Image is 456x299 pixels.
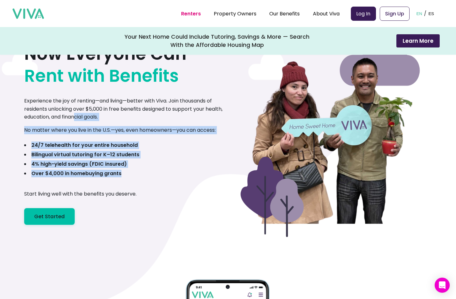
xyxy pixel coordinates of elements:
b: 4% high-yield savings (FDIC insured) [31,160,127,168]
button: Learn More [396,34,440,47]
img: viva [13,8,44,19]
a: Log In [351,7,376,21]
p: No matter where you live in the U.S.—yes, even homeowners—you can access: [24,126,216,134]
p: Start living well with the benefits you deserve. [24,190,137,198]
b: Over $4,000 in homebuying grants [31,170,121,177]
button: EN [415,4,424,23]
div: About Viva [313,6,340,21]
div: Open Intercom Messenger [435,278,450,293]
div: Your Next Home Could Include Tutoring, Savings & More — Search With the Affordable Housing Map [125,33,310,49]
b: 24/7 telehealth for your entire household [31,141,138,149]
p: / [424,9,426,18]
button: ES [426,4,436,23]
a: Renters [181,10,201,17]
h1: Now Everyone Can [24,43,186,87]
p: Experience the joy of renting—and living—better with Viva. Join thousands of residents unlocking ... [24,97,228,121]
b: Bilingual virtual tutoring for K–12 students [31,151,139,158]
a: Property Owners [214,10,256,17]
span: Rent with Benefits [24,65,179,87]
a: Sign Up [380,7,410,21]
a: Get Started [24,208,75,225]
div: Our Benefits [269,6,300,21]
